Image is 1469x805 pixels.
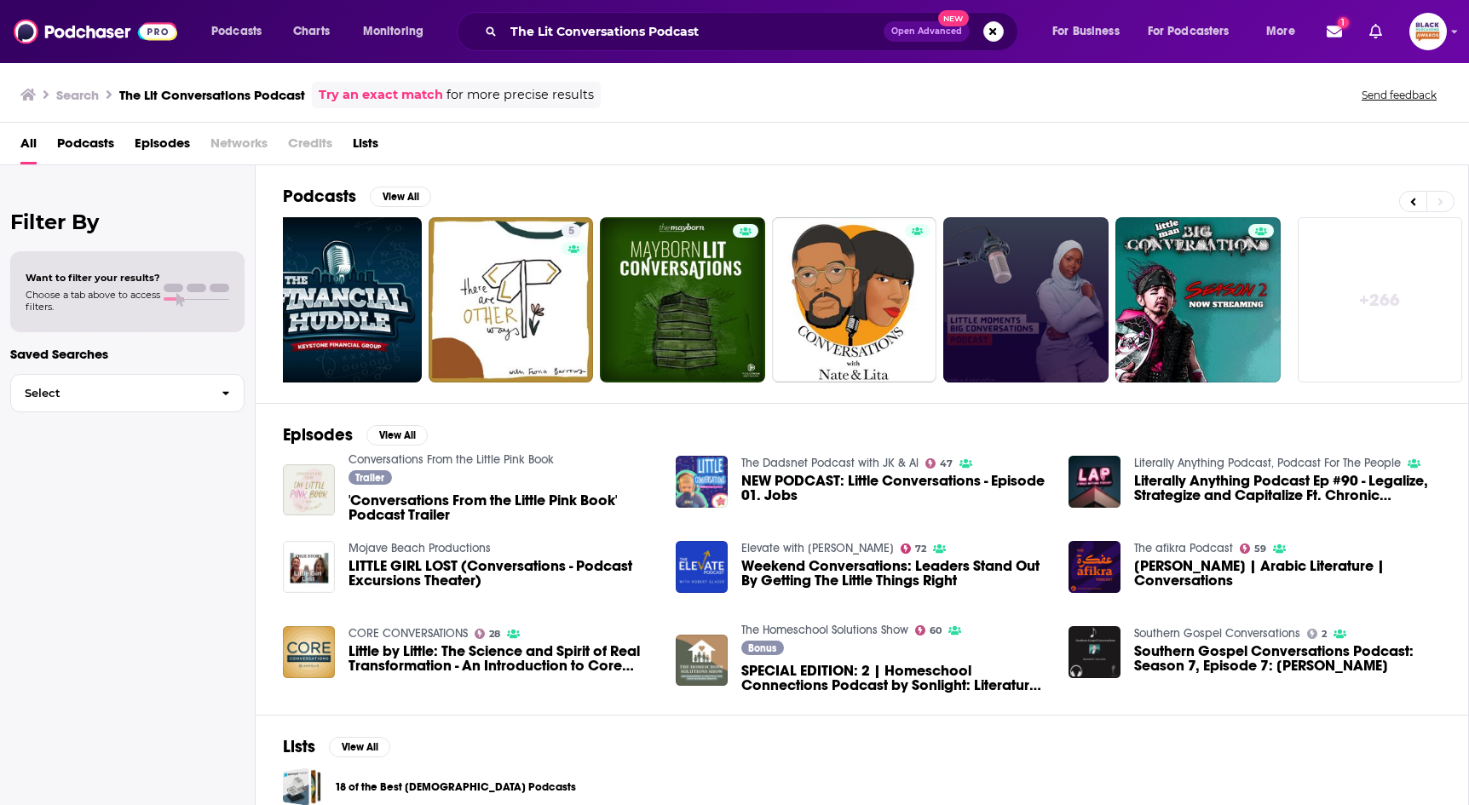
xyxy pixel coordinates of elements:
[14,15,177,48] img: Podchaser - Follow, Share and Rate Podcasts
[473,12,1034,51] div: Search podcasts, credits, & more...
[475,629,501,639] a: 28
[293,20,330,43] span: Charts
[319,85,443,105] a: Try an exact match
[26,289,160,313] span: Choose a tab above to access filters.
[353,129,378,164] a: Lists
[915,545,926,553] span: 72
[283,424,428,446] a: EpisodesView All
[568,223,574,240] span: 5
[1338,17,1349,28] span: 1
[11,388,208,399] span: Select
[741,474,1048,503] a: NEW PODCAST: Little Conversations - Episode 01. Jobs
[1134,456,1401,470] a: Literally Anything Podcast, Podcast For The People
[1320,17,1349,46] a: Show notifications dropdown
[349,626,468,641] a: CORE CONVERSATIONS
[211,20,262,43] span: Podcasts
[429,217,594,382] a: 5
[741,559,1048,588] span: Weekend Conversations: Leaders Stand Out By Getting The Little Things Right
[370,187,431,207] button: View All
[1362,17,1389,46] a: Show notifications dropdown
[283,464,335,516] img: 'Conversations From the Little Pink Book' Podcast Trailer
[10,210,245,234] h2: Filter By
[283,186,431,207] a: PodcastsView All
[135,129,190,164] a: Episodes
[57,129,114,164] span: Podcasts
[1322,630,1327,638] span: 2
[1134,541,1233,555] a: The afikra Podcast
[363,20,423,43] span: Monitoring
[10,374,245,412] button: Select
[1266,20,1295,43] span: More
[1254,545,1266,553] span: 59
[210,129,268,164] span: Networks
[349,452,554,467] a: Conversations From the Little Pink Book
[10,346,245,362] p: Saved Searches
[199,18,284,45] button: open menu
[56,87,99,103] h3: Search
[366,425,428,446] button: View All
[1254,18,1316,45] button: open menu
[901,543,927,554] a: 72
[1409,13,1447,50] button: Show profile menu
[1052,20,1120,43] span: For Business
[915,625,942,635] a: 60
[741,456,919,470] a: The Dadsnet Podcast with JK & Al
[1137,18,1254,45] button: open menu
[349,541,491,555] a: Mojave Beach Productions
[1240,543,1267,554] a: 59
[1307,629,1328,639] a: 2
[676,541,728,593] img: Weekend Conversations: Leaders Stand Out By Getting The Little Things Right
[891,27,962,36] span: Open Advanced
[20,129,37,164] a: All
[282,18,340,45] a: Charts
[884,21,970,42] button: Open AdvancedNew
[349,493,655,522] a: 'Conversations From the Little Pink Book' Podcast Trailer
[349,559,655,588] a: LITTLE GIRL LOST (Conversations - Podcast Excursions Theater)
[26,272,160,284] span: Want to filter your results?
[1409,13,1447,50] img: User Profile
[1134,626,1300,641] a: Southern Gospel Conversations
[349,644,655,673] span: Little by Little: The Science and Spirit of Real Transformation - An Introduction to Core Convers...
[741,541,894,555] a: Elevate with Robert Glazer
[119,87,305,103] h3: The Lit Conversations Podcast
[283,186,356,207] h2: Podcasts
[1069,626,1120,678] img: Southern Gospel Conversations Podcast: Season 7, Episode 7: Jack Little
[741,664,1048,693] a: SPECIAL EDITION: 2 | Homeschool Connections Podcast by Sonlight: Literature-Based Learning Conver...
[1134,644,1441,673] a: Southern Gospel Conversations Podcast: Season 7, Episode 7: Jack Little
[288,129,332,164] span: Credits
[283,424,353,446] h2: Episodes
[355,473,384,483] span: Trailer
[562,224,581,238] a: 5
[283,736,315,757] h2: Lists
[676,456,728,508] img: NEW PODCAST: Little Conversations - Episode 01. Jobs
[1134,474,1441,503] a: Literally Anything Podcast Ep #90 - Legalize, Strategize and Capitalize Ft. Chronic Conversations...
[1040,18,1141,45] button: open menu
[283,541,335,593] img: LITTLE GIRL LOST (Conversations - Podcast Excursions Theater)
[283,736,390,757] a: ListsView All
[741,623,908,637] a: The Homeschool Solutions Show
[676,635,728,687] img: SPECIAL EDITION: 2 | Homeschool Connections Podcast by Sonlight: Literature-Based Learning Conver...
[283,626,335,678] img: Little by Little: The Science and Spirit of Real Transformation - An Introduction to Core Convers...
[1148,20,1230,43] span: For Podcasters
[1134,559,1441,588] a: SHAWKAT TOORAWA | Arabic Literature | Conversations
[1069,456,1120,508] img: Literally Anything Podcast Ep #90 - Legalize, Strategize and Capitalize Ft. Chronic Conversations...
[1069,541,1120,593] img: SHAWKAT TOORAWA | Arabic Literature | Conversations
[329,737,390,757] button: View All
[1134,644,1441,673] span: Southern Gospel Conversations Podcast: Season 7, Episode 7: [PERSON_NAME]
[351,18,446,45] button: open menu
